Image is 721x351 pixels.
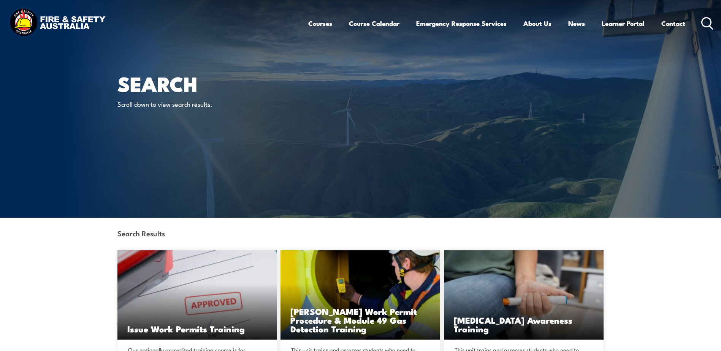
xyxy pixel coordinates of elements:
img: Anaphylaxis Awareness TRAINING [444,250,604,340]
a: Issue Work Permits Training [117,250,277,340]
h1: Search [117,74,305,92]
h3: [MEDICAL_DATA] Awareness Training [454,316,594,333]
a: Learner Portal [602,13,645,33]
img: Issue Work Permits [117,250,277,340]
h3: [PERSON_NAME] Work Permit Procedure & Module 49 Gas Detection Training [290,307,430,333]
strong: Search Results [117,228,165,238]
a: News [568,13,585,33]
img: Santos Work Permit Procedure & Module 49 Gas Detection Training (1) [280,250,440,340]
a: Emergency Response Services [416,13,507,33]
a: About Us [523,13,551,33]
a: Courses [308,13,332,33]
a: [MEDICAL_DATA] Awareness Training [444,250,604,340]
p: Scroll down to view search results. [117,100,256,108]
a: Contact [661,13,685,33]
h3: Issue Work Permits Training [127,324,267,333]
a: [PERSON_NAME] Work Permit Procedure & Module 49 Gas Detection Training [280,250,440,340]
a: Course Calendar [349,13,399,33]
